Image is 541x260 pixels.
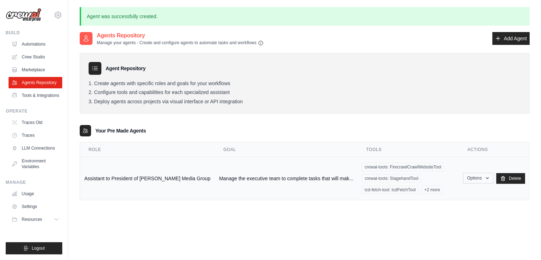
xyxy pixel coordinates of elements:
[492,32,530,45] a: Add Agent
[106,65,145,72] h3: Agent Repository
[362,186,418,194] span: icd-fetch-tool: IcdFetchTool
[22,217,42,222] span: Resources
[9,142,62,154] a: LLM Connections
[463,173,493,183] button: Options
[9,38,62,50] a: Automations
[9,155,62,172] a: Environment Variables
[9,117,62,128] a: Traces Old
[80,142,215,157] th: Role
[9,90,62,101] a: Tools & Integrations
[9,201,62,212] a: Settings
[357,142,459,157] th: Tools
[496,173,525,184] a: Delete
[459,142,529,157] th: Actions
[95,127,146,134] h3: Your Pre Made Agents
[89,80,521,87] li: Create agents with specific roles and goals for your workflows
[6,242,62,254] button: Logout
[97,31,264,40] h2: Agents Repository
[89,89,521,96] li: Configure tools and capabilities for each specialized assistant
[362,163,444,171] span: crewai-tools: FirecrawlCrawlWebsiteTool
[9,188,62,199] a: Usage
[362,174,421,183] span: crewai-tools: StagehandTool
[9,64,62,76] a: Marketplace
[97,40,264,46] p: Manage your agents - Create and configure agents to automate tasks and workflows
[421,186,443,194] span: +2 more
[80,7,530,26] p: Agent was successfully created.
[215,142,357,157] th: Goal
[9,77,62,88] a: Agents Repository
[80,157,215,200] td: Assistant to President of [PERSON_NAME] Media Group
[6,180,62,185] div: Manage
[215,157,357,200] td: Manage the executive team to complete tasks that will mak...
[6,30,62,36] div: Build
[9,51,62,63] a: Crew Studio
[9,214,62,225] button: Resources
[6,108,62,114] div: Operate
[6,8,41,22] img: Logo
[32,245,45,251] span: Logout
[9,130,62,141] a: Traces
[89,99,521,105] li: Deploy agents across projects via visual interface or API integration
